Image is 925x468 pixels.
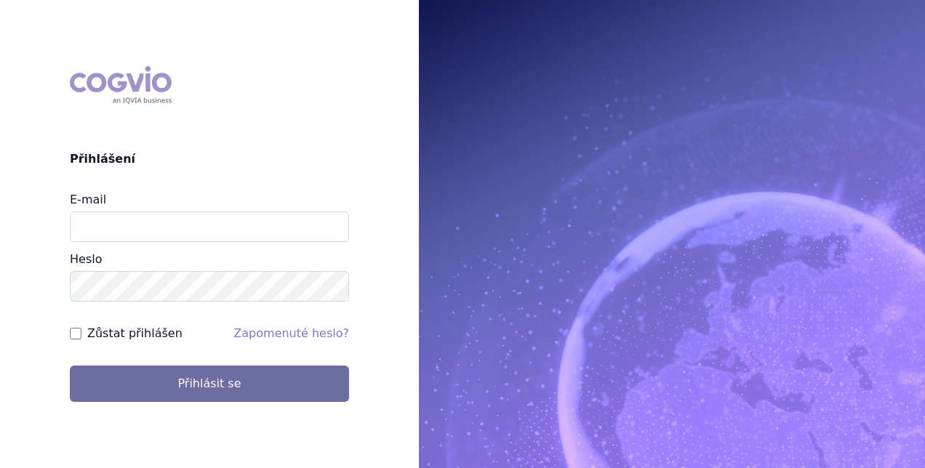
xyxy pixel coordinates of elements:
button: Přihlásit se [70,366,349,402]
label: Zůstat přihlášen [87,325,183,342]
div: COGVIO [70,66,172,104]
h2: Přihlášení [70,150,349,168]
a: Zapomenuté heslo? [233,326,349,340]
label: Heslo [70,252,102,266]
label: E-mail [70,193,106,206]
